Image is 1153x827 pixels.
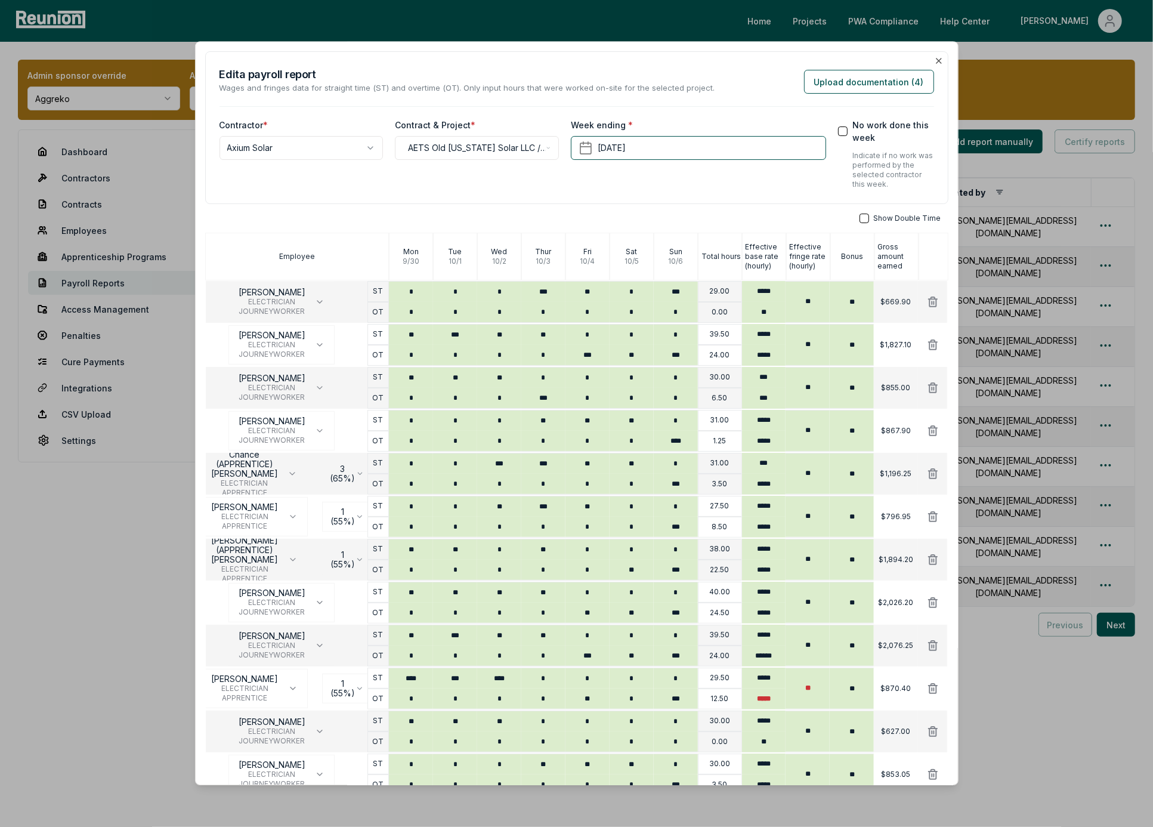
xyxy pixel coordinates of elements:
[373,545,383,554] p: ST
[709,545,730,554] p: 38.00
[536,257,551,266] p: 10 / 3
[571,136,826,160] button: [DATE]
[880,340,912,350] p: $1,827.10
[239,393,305,402] span: JOURNEYWORKER
[709,373,730,382] p: 30.00
[239,350,305,359] span: JOURNEYWORKER
[710,652,730,661] p: 24.00
[211,488,278,498] span: APPRENTICE
[712,523,728,532] p: 8.50
[448,247,462,257] p: Tue
[877,242,918,271] p: Gross amount earned
[239,374,305,383] p: [PERSON_NAME]
[372,351,384,360] p: OT
[842,252,864,261] p: Bonus
[852,119,933,144] label: No work done this week
[710,609,729,618] p: 24.50
[372,780,384,790] p: OT
[712,737,728,747] p: 0.00
[745,242,786,271] p: Effective base rate (hourly)
[373,717,383,726] p: ST
[882,770,911,779] p: $853.05
[882,727,911,736] p: $627.00
[372,566,384,575] p: OT
[372,695,384,704] p: OT
[881,297,911,307] p: $669.90
[881,512,911,521] p: $796.95
[212,512,279,521] span: ELECTRICIAN
[239,297,305,307] span: ELECTRICIAN
[239,760,305,770] p: [PERSON_NAME]
[879,641,914,650] p: $2,076.25
[403,247,419,257] p: Mon
[212,574,279,584] span: APPRENTICE
[882,383,911,393] p: $855.00
[712,480,728,489] p: 3.50
[373,287,383,297] p: ST
[712,780,728,790] p: 3.50
[701,252,741,261] p: Total hours
[239,779,305,789] span: JOURNEYWORKER
[583,247,592,257] p: Fri
[211,450,278,479] p: Chance (APPRENTICE) [PERSON_NAME]
[212,521,279,531] span: APPRENTICE
[403,257,419,266] p: 9 / 30
[239,307,305,316] span: JOURNEYWORKER
[449,257,462,266] p: 10 / 1
[239,727,305,736] span: ELECTRICIAN
[372,652,384,661] p: OT
[492,257,506,266] p: 10 / 2
[211,479,278,488] span: ELECTRICIAN
[239,631,305,641] p: [PERSON_NAME]
[239,588,305,598] p: [PERSON_NAME]
[372,308,384,317] p: OT
[881,426,911,436] p: $867.90
[710,566,729,575] p: 22.50
[491,247,507,257] p: Wed
[709,588,730,597] p: 40.00
[580,257,595,266] p: 10 / 4
[239,288,305,297] p: [PERSON_NAME]
[710,459,729,468] p: 31.00
[212,564,279,574] span: ELECTRICIAN
[710,287,730,297] p: 29.00
[372,437,384,446] p: OT
[789,242,830,271] p: Effective fringe rate (hourly)
[372,737,384,747] p: OT
[880,469,912,479] p: $1,196.25
[669,247,682,257] p: Sun
[239,340,305,350] span: ELECTRICIAN
[373,631,383,640] p: ST
[220,66,715,82] h2: Edit a payroll report
[372,480,384,489] p: OT
[874,214,941,223] span: Show Double Time
[373,588,383,597] p: ST
[625,257,639,266] p: 10 / 5
[571,119,633,131] label: Week ending
[709,760,730,769] p: 30.00
[373,502,383,511] p: ST
[668,257,683,266] p: 10 / 6
[711,695,729,704] p: 12.50
[712,308,728,317] p: 0.00
[713,437,727,446] p: 1.25
[710,416,729,425] p: 31.00
[373,674,383,683] p: ST
[373,373,383,382] p: ST
[239,331,305,340] p: [PERSON_NAME]
[373,760,383,769] p: ST
[239,770,305,779] span: ELECTRICIAN
[709,717,730,726] p: 30.00
[239,717,305,727] p: [PERSON_NAME]
[710,351,730,360] p: 24.00
[372,609,384,618] p: OT
[710,502,729,511] p: 27.50
[212,684,279,693] span: ELECTRICIAN
[373,416,383,425] p: ST
[710,674,729,683] p: 29.50
[879,555,913,564] p: $1,894.20
[239,641,305,650] span: ELECTRICIAN
[220,119,268,131] label: Contractor
[712,394,728,403] p: 6.50
[279,252,315,261] p: Employee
